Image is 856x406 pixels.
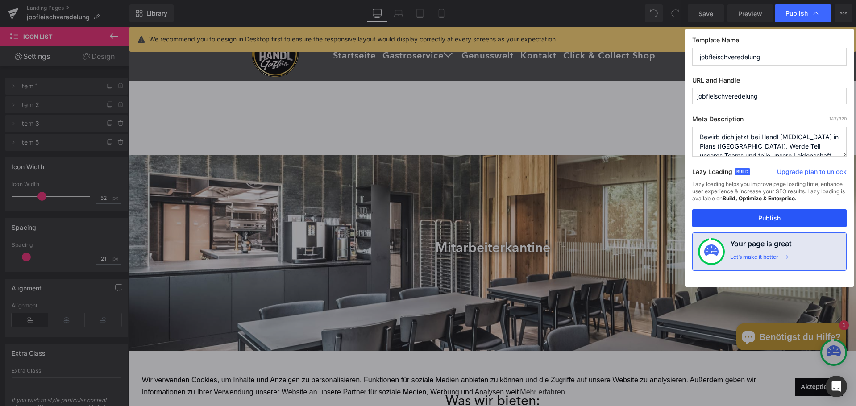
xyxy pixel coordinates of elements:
span: /320 [829,116,847,121]
h1: Was wir bieten: [103,366,625,382]
div: Let’s make it better [730,253,778,265]
div: Open Intercom Messenger [826,376,847,397]
h4: Your page is great [730,238,792,253]
label: Lazy Loading [692,166,732,181]
div: Lazy loading helps you improve page loading time, enhance user experience & increase your SEO res... [692,181,847,209]
strong: Build, Optimize & Enterprise. [723,195,797,202]
button: Publish [692,209,847,227]
span: Build [735,168,750,175]
span: 147 [829,116,837,121]
inbox-online-store-chat: Onlineshop-Chat von Shopify [605,297,720,326]
span: Publish [785,9,808,17]
label: Meta Description [692,115,847,127]
label: URL and Handle [692,76,847,88]
img: onboarding-status.svg [704,244,719,259]
a: Upgrade plan to unlock [777,167,847,180]
label: Template Name [692,36,847,48]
